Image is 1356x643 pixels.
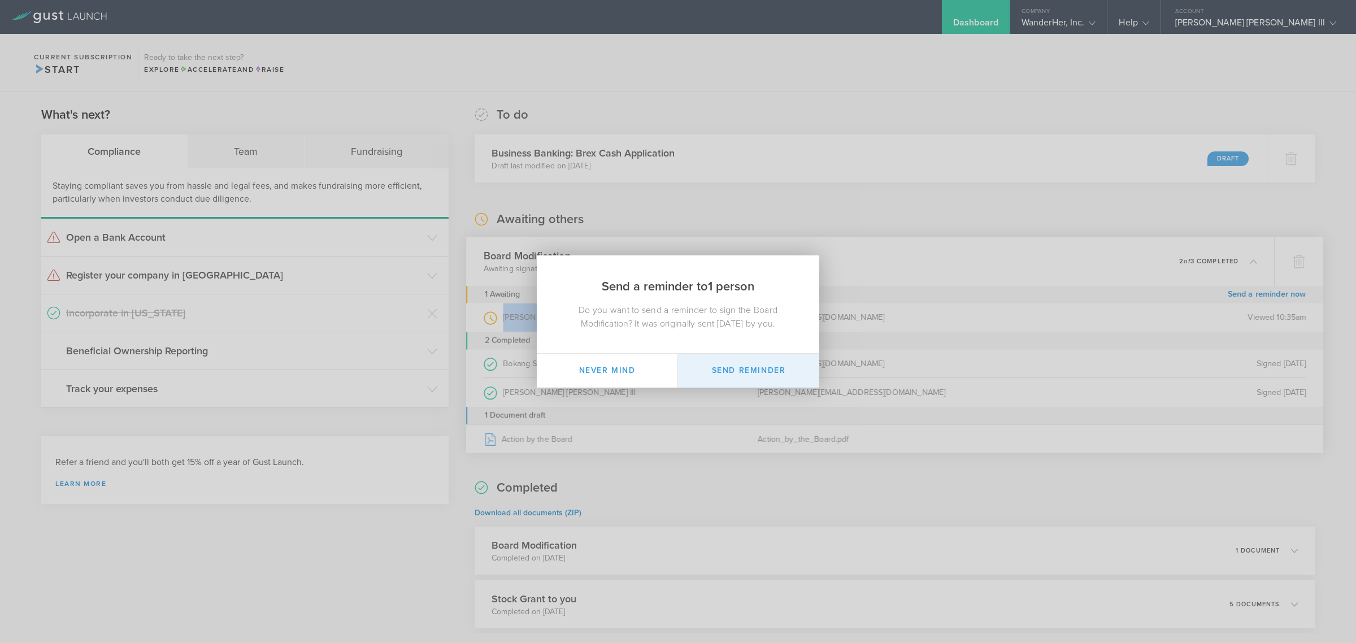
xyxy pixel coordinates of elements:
button: Never mind [537,354,678,388]
button: Send Reminder [678,354,819,388]
h2: Send a reminder to [537,255,819,303]
span: Do you want to send a reminder to sign the Board Modification? It was originally sent [DATE] by you. [579,305,777,329]
div: Widget de chat [1299,589,1356,643]
span: 1 person [708,279,754,294]
iframe: Chat Widget [1299,589,1356,643]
